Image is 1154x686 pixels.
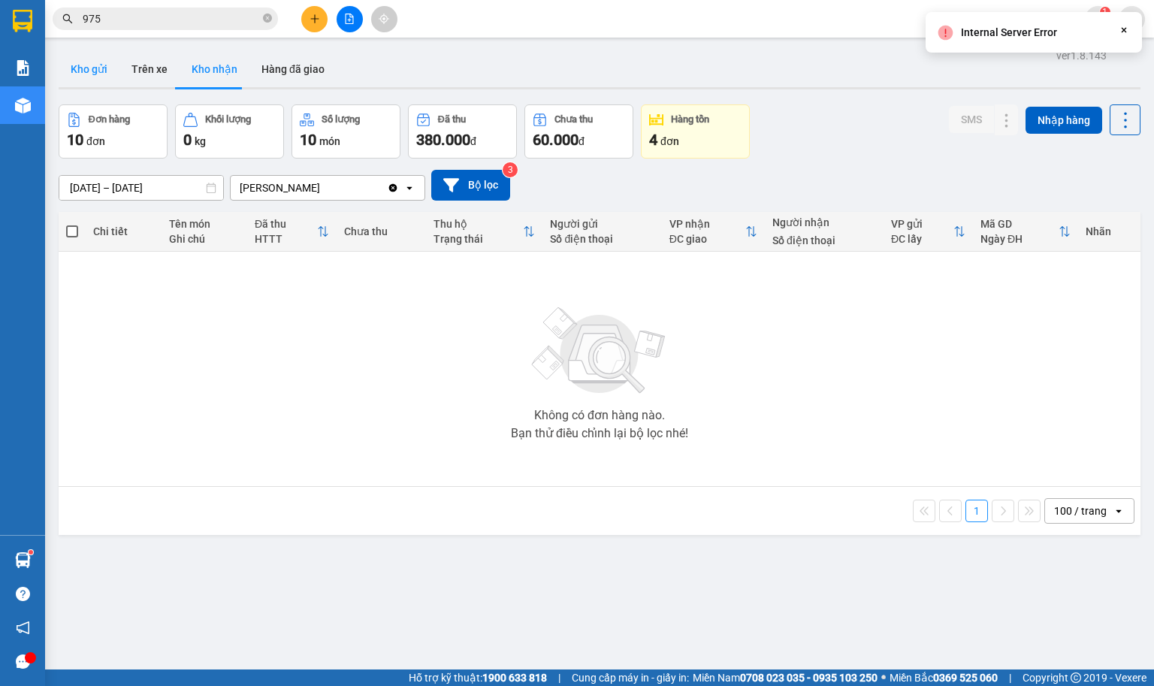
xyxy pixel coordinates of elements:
[891,218,953,230] div: VP gửi
[438,114,466,125] div: Đã thu
[890,669,998,686] span: Miền Bắc
[240,180,320,195] div: [PERSON_NAME]
[16,621,30,635] span: notification
[524,298,675,403] img: svg+xml;base64,PHN2ZyBjbGFzcz0ibGlzdC1wbHVnX19zdmciIHhtbG5zPSJodHRwOi8vd3d3LnczLm9yZy8yMDAwL3N2Zy...
[431,170,510,201] button: Bộ lọc
[292,104,400,159] button: Số lượng10món
[740,672,878,684] strong: 0708 023 035 - 0935 103 250
[1009,669,1011,686] span: |
[59,176,223,200] input: Select a date range.
[1054,503,1107,518] div: 100 / trang
[13,47,133,65] div: NHA KHOA SG
[86,135,105,147] span: đơn
[973,212,1078,252] th: Toggle SortBy
[29,550,33,555] sup: 1
[434,233,524,245] div: Trạng thái
[550,233,654,245] div: Số điện thoại
[263,14,272,23] span: close-circle
[470,135,476,147] span: đ
[671,114,709,125] div: Hàng tồn
[15,60,31,76] img: solution-icon
[408,104,517,159] button: Đã thu380.000đ
[195,135,206,147] span: kg
[1118,24,1130,36] svg: Close
[180,51,249,87] button: Kho nhận
[403,182,415,194] svg: open
[1086,225,1132,237] div: Nhãn
[83,11,260,27] input: Tìm tên, số ĐT hoặc mã đơn
[884,212,973,252] th: Toggle SortBy
[255,218,317,230] div: Đã thu
[322,180,323,195] input: Selected Vĩnh Kim.
[379,14,389,24] span: aim
[1102,7,1107,17] span: 1
[1071,672,1081,683] span: copyright
[550,218,654,230] div: Người gửi
[511,428,688,440] div: Bạn thử điều chỉnh lại bộ lọc nhé!
[524,104,633,159] button: Chưa thu60.000đ
[59,104,168,159] button: Đơn hàng10đơn
[143,67,296,88] div: 0908168286
[669,233,745,245] div: ĐC giao
[434,218,524,230] div: Thu hộ
[310,14,320,24] span: plus
[961,24,1057,41] div: Internal Server Error
[15,98,31,113] img: warehouse-icon
[16,587,30,601] span: question-circle
[409,669,547,686] span: Hỗ trợ kỹ thuật:
[579,135,585,147] span: đ
[141,97,298,118] div: 20.000
[772,234,876,246] div: Số điện thoại
[143,49,296,67] div: HAOLAM
[641,104,750,159] button: Hàng tồn4đơn
[205,114,251,125] div: Khối lượng
[533,131,579,149] span: 60.000
[263,12,272,26] span: close-circle
[344,225,418,237] div: Chưa thu
[319,135,340,147] span: món
[141,101,210,116] span: Chưa cước :
[933,672,998,684] strong: 0369 525 060
[554,114,593,125] div: Chưa thu
[1100,7,1110,17] sup: 1
[980,233,1059,245] div: Ngày ĐH
[67,131,83,149] span: 10
[669,218,745,230] div: VP nhận
[980,218,1059,230] div: Mã GD
[93,225,154,237] div: Chi tiết
[949,106,994,133] button: SMS
[558,669,560,686] span: |
[1113,505,1125,517] svg: open
[13,65,133,86] div: 0382416023
[693,669,878,686] span: Miền Nam
[891,233,953,245] div: ĐC lấy
[387,182,399,194] svg: Clear value
[183,131,192,149] span: 0
[247,212,337,252] th: Toggle SortBy
[301,6,328,32] button: plus
[344,14,355,24] span: file-add
[1026,107,1102,134] button: Nhập hàng
[662,212,765,252] th: Toggle SortBy
[13,13,36,29] span: Gửi:
[503,162,518,177] sup: 3
[175,104,284,159] button: Khối lượng0kg
[89,114,130,125] div: Đơn hàng
[772,216,876,228] div: Người nhận
[426,212,543,252] th: Toggle SortBy
[977,9,1085,28] span: bichlieu.duyquy
[322,114,360,125] div: Số lượng
[62,14,73,24] span: search
[13,10,32,32] img: logo-vxr
[255,233,317,245] div: HTTT
[1119,6,1145,32] button: caret-down
[16,654,30,669] span: message
[337,6,363,32] button: file-add
[534,409,665,422] div: Không có đơn hàng nào.
[143,14,180,30] span: Nhận:
[15,552,31,568] img: warehouse-icon
[482,672,547,684] strong: 1900 633 818
[119,51,180,87] button: Trên xe
[59,51,119,87] button: Kho gửi
[249,51,337,87] button: Hàng đã giao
